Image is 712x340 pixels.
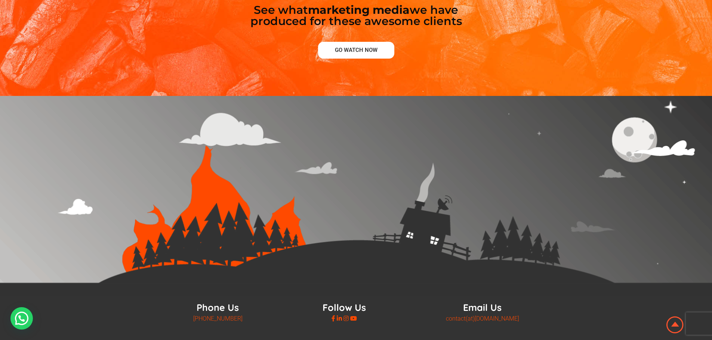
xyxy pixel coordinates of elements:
[193,302,243,313] p: Phone Us
[193,315,243,322] a: [PHONE_NUMBER]
[323,302,366,313] p: Follow Us
[318,42,394,59] a: Go watch now
[665,315,685,335] img: Animation Studio South Africa
[335,47,377,53] span: Go watch now
[446,315,519,322] a: contact(at)[DOMAIN_NAME]
[446,302,519,313] p: Email Us
[225,4,487,27] p: See what we have produced for these awesome clients
[308,3,410,17] b: marketing media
